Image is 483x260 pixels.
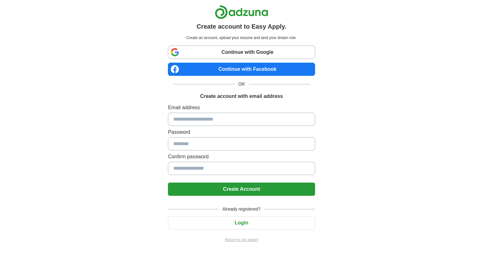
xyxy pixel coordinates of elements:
a: Continue with Google [168,46,315,59]
img: Adzuna logo [215,5,268,19]
h1: Create account to Easy Apply. [197,22,286,31]
label: Confirm password [168,153,315,161]
a: Login [168,220,315,225]
span: OR [235,81,249,88]
a: Continue with Facebook [168,63,315,76]
a: Return to job advert [168,237,315,243]
label: Email address [168,104,315,111]
button: Login [168,216,315,229]
label: Password [168,128,315,136]
span: Already registered? [219,206,264,212]
button: Create Account [168,183,315,196]
p: Create an account, upload your resume and land your dream role. [169,35,314,41]
h1: Create account with email address [200,93,283,100]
